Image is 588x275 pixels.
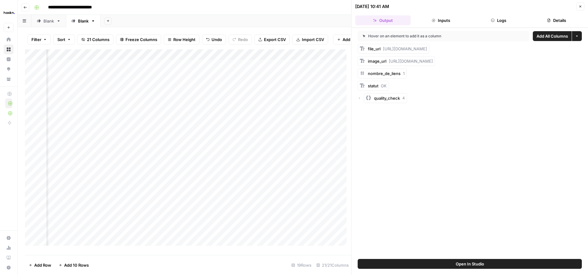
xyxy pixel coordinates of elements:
a: Insights [4,54,14,64]
span: 21 Columns [87,36,109,43]
span: statut [368,83,378,88]
button: Add All Columns [533,31,572,41]
span: OK [381,83,387,88]
span: file_url [368,46,380,51]
span: nombre_de_liens [368,71,401,76]
button: quality_check4 [364,93,407,103]
span: Row Height [173,36,195,43]
span: Add Column [343,36,366,43]
button: Import CSV [292,35,328,44]
button: Output [355,15,411,25]
span: quality_check [374,95,400,101]
div: [DATE] 10:41 AM [355,3,389,10]
button: 21 Columns [77,35,113,44]
a: Browse [4,44,14,54]
span: image_url [368,59,386,64]
div: Blank [78,18,88,24]
span: Redo [238,36,248,43]
button: Redo [228,35,252,44]
div: Blank [43,18,54,24]
a: Home [4,35,14,44]
button: Add Column [333,35,370,44]
button: Undo [202,35,226,44]
img: Haskn Logo [4,7,15,18]
div: 19 Rows [289,260,314,270]
button: Workspace: Haskn [4,5,14,20]
button: Export CSV [254,35,290,44]
a: Learning Hub [4,253,14,263]
button: Sort [53,35,75,44]
a: Opportunities [4,64,14,74]
button: Inputs [413,15,469,25]
a: Blank [66,15,101,27]
span: [URL][DOMAIN_NAME] [383,46,427,51]
span: 1 [403,71,405,76]
span: 4 [402,95,405,101]
button: Row Height [164,35,199,44]
button: Details [529,15,584,25]
a: Usage [4,243,14,253]
span: Export CSV [264,36,286,43]
span: Undo [212,36,222,43]
span: Import CSV [302,36,324,43]
span: Freeze Columns [125,36,157,43]
div: 21/21 Columns [314,260,351,270]
button: Add 10 Rows [55,260,93,270]
span: [URL][DOMAIN_NAME] [389,59,433,64]
span: Add 10 Rows [64,262,89,268]
span: Filter [31,36,41,43]
a: Blank [31,15,66,27]
span: Add All Columns [537,33,568,39]
a: Settings [4,233,14,243]
button: Open In Studio [358,259,582,269]
span: Add Row [34,262,51,268]
button: Add Row [25,260,55,270]
button: Logs [471,15,527,25]
div: Hover on an element to add it as a column [363,33,483,39]
a: Your Data [4,74,14,84]
button: Help + Support [4,263,14,273]
span: Sort [57,36,65,43]
button: Filter [27,35,51,44]
button: Freeze Columns [116,35,161,44]
span: Open In Studio [456,261,484,267]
